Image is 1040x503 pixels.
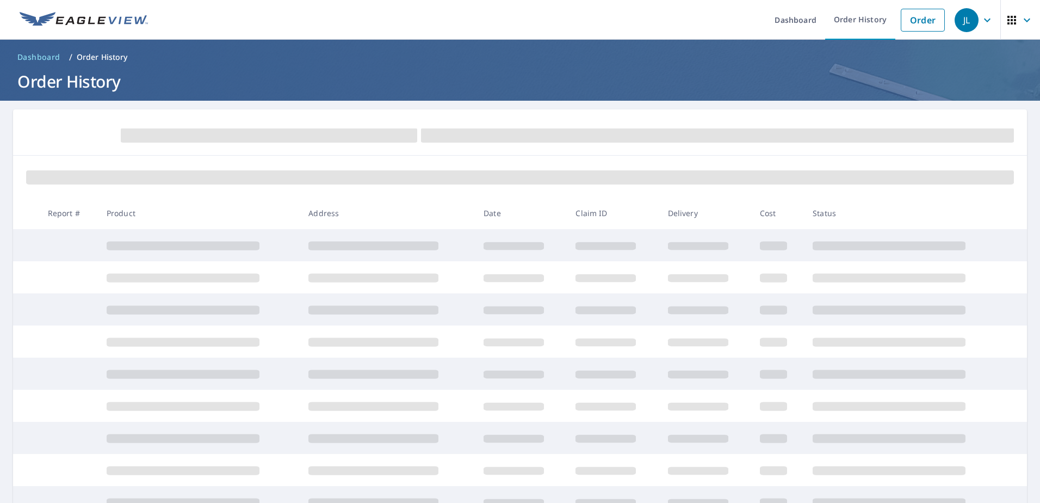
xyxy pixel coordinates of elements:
p: Order History [77,52,128,63]
div: JL [955,8,979,32]
nav: breadcrumb [13,48,1027,66]
img: EV Logo [20,12,148,28]
th: Product [98,197,300,229]
a: Dashboard [13,48,65,66]
a: Order [901,9,945,32]
th: Claim ID [567,197,659,229]
th: Cost [751,197,804,229]
th: Report # [39,197,98,229]
th: Delivery [659,197,751,229]
span: Dashboard [17,52,60,63]
h1: Order History [13,70,1027,93]
th: Status [804,197,1006,229]
th: Address [300,197,475,229]
li: / [69,51,72,64]
th: Date [475,197,567,229]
